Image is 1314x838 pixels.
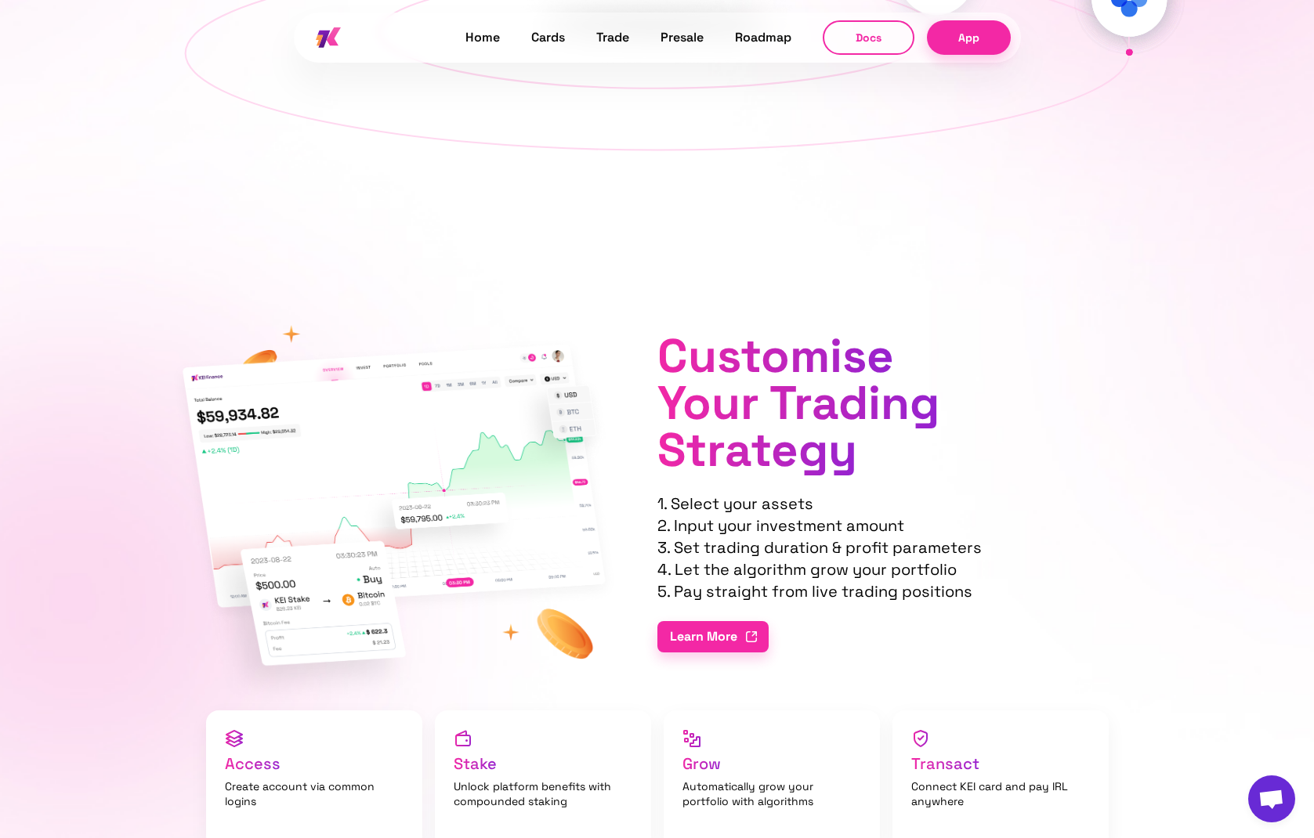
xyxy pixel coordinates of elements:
span: Access [225,753,281,774]
img: shield-tick-gradient.svg [911,729,930,748]
img: layers-three-gradient.svg [225,729,244,748]
div: 1. Select your assets 2. Input your investment amount 3. Set trading duration & profit parameters... [657,493,1109,602]
a: Trade [596,27,629,48]
div: Open de chat [1248,775,1295,822]
span: Grow [682,753,721,774]
img: wallet-gradient.svg [454,729,472,748]
img: data-gradient.svg [682,729,701,748]
span: Transact [911,753,979,774]
img: kei [316,27,341,49]
p: Create account via common logins [225,779,404,810]
button: Docs [823,20,914,55]
span: Stake [454,753,497,774]
p: Automatically grow your portfolio with algorithms [682,779,861,810]
a: App [927,20,1011,54]
a: Roadmap [735,27,791,48]
span: Your Trading [657,373,939,433]
a: Cards [531,27,565,48]
a: Learn More [657,621,769,652]
a: Home [465,27,500,48]
span: Strategy [657,420,857,480]
img: assets-graph.png [168,325,620,710]
a: Presale [661,27,704,48]
p: Connect KEI card and pay IRL anywhere [911,779,1090,810]
p: Unlock platform benefits with compounded staking [454,779,632,810]
span: Customise [657,326,894,386]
